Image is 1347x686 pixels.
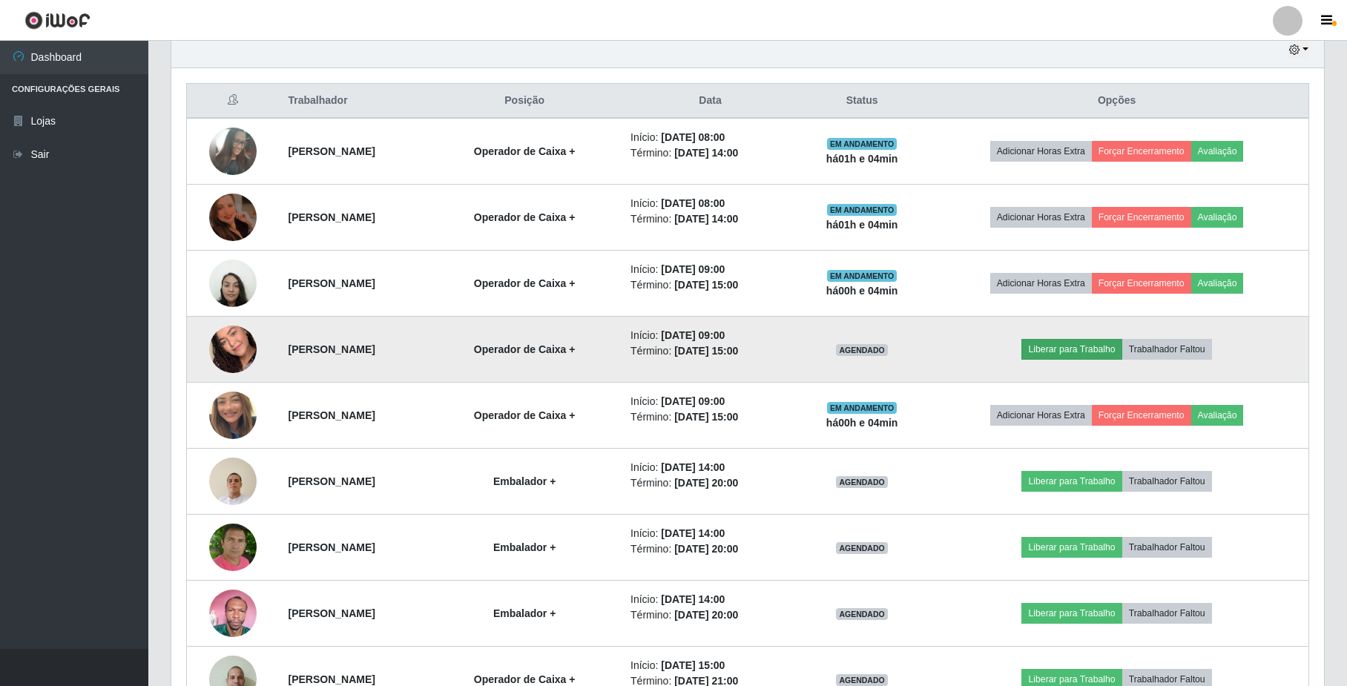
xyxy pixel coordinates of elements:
strong: Operador de Caixa + [474,343,576,355]
button: Liberar para Trabalho [1021,339,1122,360]
li: Término: [630,343,790,359]
li: Início: [630,196,790,211]
button: Adicionar Horas Extra [990,207,1092,228]
img: 1736442351391.jpeg [209,449,257,512]
time: [DATE] 14:00 [674,147,738,159]
time: [DATE] 09:00 [661,395,725,407]
button: Trabalhador Faltou [1122,471,1212,492]
time: [DATE] 15:00 [661,659,725,671]
time: [DATE] 20:00 [674,543,738,555]
span: AGENDADO [836,674,888,686]
time: [DATE] 08:00 [661,131,725,143]
time: [DATE] 14:00 [661,593,725,605]
button: Trabalhador Faltou [1122,537,1212,558]
img: CoreUI Logo [24,11,90,30]
time: [DATE] 09:00 [661,263,725,275]
img: 1755575109305.jpeg [209,373,257,458]
time: [DATE] 14:00 [661,527,725,539]
li: Início: [630,658,790,673]
button: Forçar Encerramento [1092,141,1191,162]
li: Término: [630,607,790,623]
button: Forçar Encerramento [1092,273,1191,294]
time: [DATE] 14:00 [674,213,738,225]
strong: [PERSON_NAME] [288,343,375,355]
li: Término: [630,541,790,557]
time: [DATE] 15:00 [674,411,738,423]
li: Término: [630,475,790,491]
img: 1753956520242.jpeg [209,581,257,644]
th: Status [799,84,925,119]
img: 1742350868901.jpeg [209,307,257,392]
li: Término: [630,409,790,425]
strong: Embalador + [493,607,556,619]
span: EM ANDAMENTO [827,270,898,282]
button: Forçar Encerramento [1092,207,1191,228]
button: Trabalhador Faltou [1122,339,1212,360]
button: Liberar para Trabalho [1021,471,1122,492]
button: Liberar para Trabalho [1021,537,1122,558]
span: AGENDADO [836,542,888,554]
img: 1745616854456.jpeg [209,185,257,248]
time: [DATE] 14:00 [661,461,725,473]
strong: [PERSON_NAME] [288,607,375,619]
th: Data [622,84,799,119]
button: Trabalhador Faltou [1122,603,1212,624]
button: Avaliação [1191,405,1244,426]
strong: [PERSON_NAME] [288,541,375,553]
time: [DATE] 09:00 [661,329,725,341]
time: [DATE] 08:00 [661,197,725,209]
strong: Embalador + [493,541,556,553]
strong: há 01 h e 04 min [826,153,898,165]
li: Início: [630,394,790,409]
th: Posição [427,84,622,119]
strong: Operador de Caixa + [474,277,576,289]
strong: há 00 h e 04 min [826,285,898,297]
li: Término: [630,145,790,161]
button: Adicionar Horas Extra [990,141,1092,162]
li: Término: [630,211,790,227]
button: Adicionar Horas Extra [990,273,1092,294]
li: Término: [630,277,790,293]
strong: Embalador + [493,475,556,487]
button: Avaliação [1191,273,1244,294]
img: 1696952889057.jpeg [209,251,257,314]
li: Início: [630,328,790,343]
button: Avaliação [1191,141,1244,162]
li: Início: [630,262,790,277]
button: Forçar Encerramento [1092,405,1191,426]
th: Opções [925,84,1308,119]
span: EM ANDAMENTO [827,402,898,414]
strong: [PERSON_NAME] [288,475,375,487]
strong: [PERSON_NAME] [288,145,375,157]
strong: há 01 h e 04 min [826,219,898,231]
strong: [PERSON_NAME] [288,673,375,685]
button: Adicionar Horas Extra [990,405,1092,426]
span: EM ANDAMENTO [827,138,898,150]
button: Liberar para Trabalho [1021,603,1122,624]
span: EM ANDAMENTO [827,204,898,216]
time: [DATE] 20:00 [674,609,738,621]
strong: há 00 h e 04 min [826,417,898,429]
time: [DATE] 15:00 [674,279,738,291]
strong: Operador de Caixa + [474,145,576,157]
span: AGENDADO [836,344,888,356]
th: Trabalhador [279,84,427,119]
time: [DATE] 15:00 [674,345,738,357]
img: 1750751041677.jpeg [209,521,257,574]
strong: Operador de Caixa + [474,673,576,685]
span: AGENDADO [836,476,888,488]
li: Início: [630,592,790,607]
li: Início: [630,526,790,541]
strong: Operador de Caixa + [474,409,576,421]
img: 1725135374051.jpeg [209,119,257,184]
strong: [PERSON_NAME] [288,409,375,421]
span: AGENDADO [836,608,888,620]
strong: Operador de Caixa + [474,211,576,223]
strong: [PERSON_NAME] [288,277,375,289]
button: Avaliação [1191,207,1244,228]
li: Início: [630,460,790,475]
li: Início: [630,130,790,145]
time: [DATE] 20:00 [674,477,738,489]
strong: [PERSON_NAME] [288,211,375,223]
